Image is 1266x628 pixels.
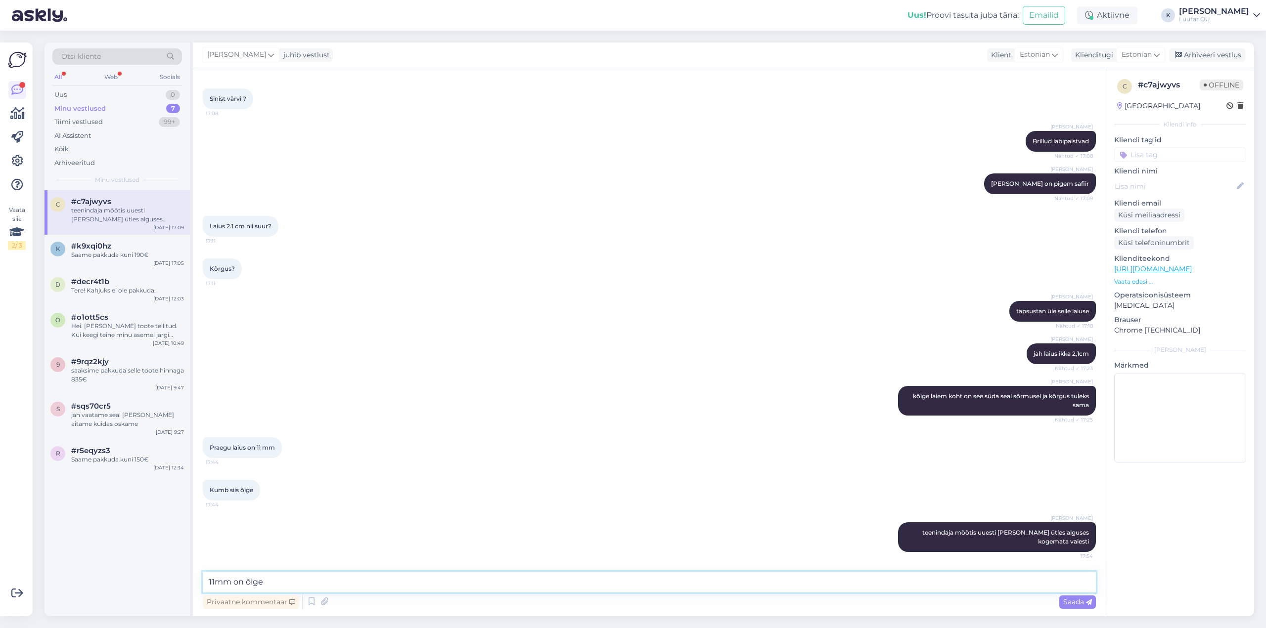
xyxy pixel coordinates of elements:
[1054,152,1093,160] span: Nähtud ✓ 17:08
[1050,293,1093,300] span: [PERSON_NAME]
[153,224,184,231] div: [DATE] 17:09
[1138,79,1200,91] div: # c7ajwyvs
[56,361,60,368] span: 9
[1023,6,1065,25] button: Emailid
[166,104,180,114] div: 7
[56,201,60,208] span: c
[71,402,111,411] span: #sqs70cr5
[71,322,184,339] div: Hei. [PERSON_NAME] toote tellitud. Kui keegi teine minu asemel järgi tuleb siis kuidas tuleb toim...
[207,49,266,60] span: [PERSON_NAME]
[1179,7,1260,23] a: [PERSON_NAME]Luutar OÜ
[991,180,1089,187] span: [PERSON_NAME] on pigem safiir
[71,366,184,384] div: saaksime pakkuda selle toote hinnaga 835€
[1114,253,1246,264] p: Klienditeekond
[210,444,275,451] span: Praegu laius on 11 mm
[71,313,108,322] span: #o1ott5cs
[279,50,330,60] div: juhib vestlust
[153,295,184,302] div: [DATE] 12:03
[55,281,60,288] span: d
[203,572,1096,592] textarea: 11mm on õige
[156,428,184,436] div: [DATE] 9:27
[1117,101,1200,111] div: [GEOGRAPHIC_DATA]
[56,405,60,413] span: s
[8,241,26,250] div: 2 / 3
[1055,416,1093,423] span: Nähtud ✓ 17:25
[1114,135,1246,145] p: Kliendi tag'id
[1114,226,1246,236] p: Kliendi telefon
[922,529,1090,545] span: teenindaja mõõtis uuesti [PERSON_NAME] ütles alguses kogemata valesti
[54,104,106,114] div: Minu vestlused
[1114,290,1246,300] p: Operatsioonisüsteem
[71,446,110,455] span: #r5eqyzs3
[1114,120,1246,129] div: Kliendi info
[71,251,184,259] div: Saame pakkuda kuni 190€
[1050,123,1093,130] span: [PERSON_NAME]
[206,459,243,466] span: 17:44
[1054,195,1093,202] span: Nähtud ✓ 17:09
[71,197,111,206] span: #c7ajwyvs
[206,237,243,245] span: 17:11
[71,242,111,251] span: #k9xqi0hz
[71,286,184,295] div: Tere! Kahjuks ei ole pakkuda.
[54,144,69,154] div: Kõik
[1016,307,1089,315] span: täpsustan üle selle laiuse
[1114,325,1246,335] p: Chrome [TECHNICAL_ID]
[1115,181,1235,192] input: Lisa nimi
[907,10,926,20] b: Uus!
[1071,50,1113,60] div: Klienditugi
[1056,322,1093,330] span: Nähtud ✓ 17:18
[54,158,95,168] div: Arhiveeritud
[153,259,184,267] div: [DATE] 17:05
[1114,360,1246,371] p: Märkmed
[1114,166,1246,176] p: Kliendi nimi
[166,90,180,100] div: 0
[1123,83,1127,90] span: c
[52,71,64,84] div: All
[1122,49,1152,60] span: Estonian
[1200,80,1243,90] span: Offline
[1161,8,1175,22] div: K
[1114,345,1246,354] div: [PERSON_NAME]
[71,455,184,464] div: Saame pakkuda kuni 150€
[155,384,184,391] div: [DATE] 9:47
[1114,315,1246,325] p: Brauser
[1114,147,1246,162] input: Lisa tag
[1063,597,1092,606] span: Saada
[1050,514,1093,522] span: [PERSON_NAME]
[1033,137,1089,145] span: Brillud läbipaistvad
[1179,15,1249,23] div: Luutar OÜ
[1179,7,1249,15] div: [PERSON_NAME]
[8,206,26,250] div: Vaata siia
[1055,365,1093,372] span: Nähtud ✓ 17:23
[1114,264,1192,273] a: [URL][DOMAIN_NAME]
[1114,198,1246,209] p: Kliendi email
[913,392,1090,409] span: kõige laiem koht on see süda seal sõrmusel ja kõrgus tuleks sama
[95,175,139,184] span: Minu vestlused
[54,117,103,127] div: Tiimi vestlused
[1114,277,1246,286] p: Vaata edasi ...
[1050,166,1093,173] span: [PERSON_NAME]
[61,51,101,62] span: Otsi kliente
[210,486,253,494] span: Kumb siis õige
[1050,335,1093,343] span: [PERSON_NAME]
[1114,300,1246,311] p: [MEDICAL_DATA]
[206,501,243,508] span: 17:44
[987,50,1011,60] div: Klient
[210,95,246,102] span: Sinist värvi ?
[8,50,27,69] img: Askly Logo
[71,357,109,366] span: #9rqz2kjy
[54,90,67,100] div: Uus
[55,316,60,324] span: o
[102,71,120,84] div: Web
[1169,48,1245,62] div: Arhiveeri vestlus
[1056,552,1093,560] span: 17:54
[1077,6,1137,24] div: Aktiivne
[71,411,184,428] div: jah vaatame seal [PERSON_NAME] aitame kuidas oskame
[1114,236,1194,250] div: Küsi telefoninumbrit
[210,265,235,272] span: Kõrgus?
[210,222,271,230] span: Laius 2.1 cm nii suur?
[159,117,180,127] div: 99+
[56,450,60,457] span: r
[206,280,243,287] span: 17:11
[71,206,184,224] div: teenindaja mõõtis uuesti [PERSON_NAME] ütles alguses kogemata valesti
